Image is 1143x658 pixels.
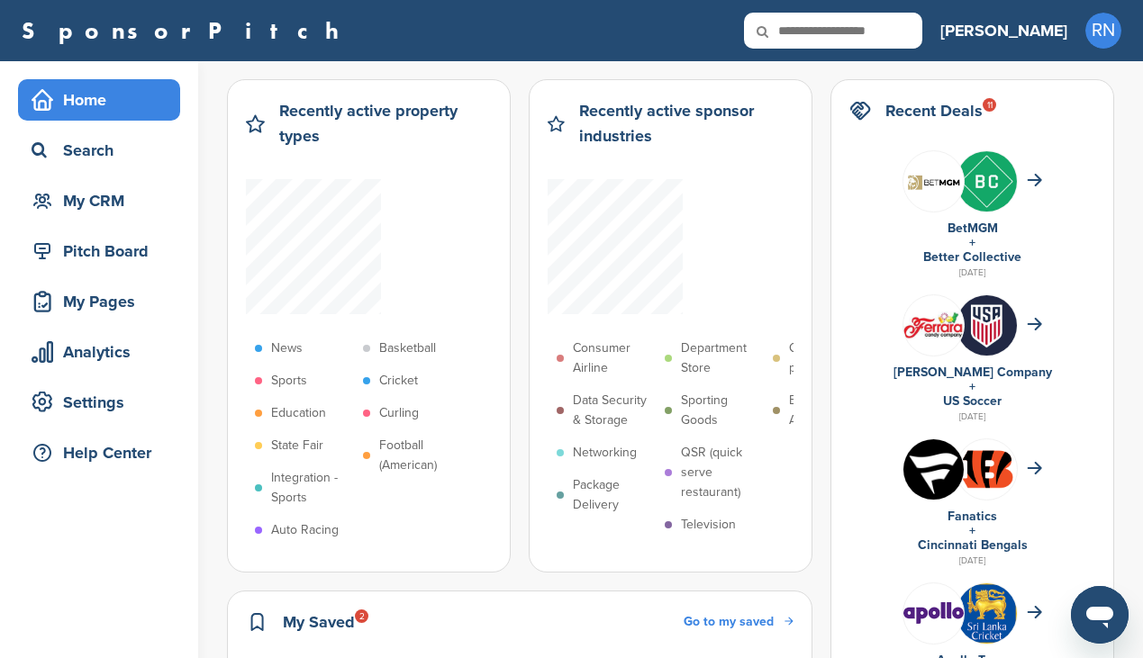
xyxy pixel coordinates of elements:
[27,235,180,267] div: Pitch Board
[948,221,998,236] a: BetMGM
[271,338,303,358] p: News
[849,265,1095,281] div: [DATE]
[573,391,656,430] p: Data Security & Storage
[18,432,180,473] a: Help Center
[789,391,872,430] p: Bathroom Appliances
[940,18,1067,43] h3: [PERSON_NAME]
[943,393,1002,409] a: US Soccer
[18,230,180,272] a: Pitch Board
[22,19,350,42] a: SponsorPitch
[271,468,354,508] p: Integration - Sports
[27,134,180,167] div: Search
[849,409,1095,425] div: [DATE]
[918,537,1028,553] a: Cincinnati Bengals
[27,285,180,318] div: My Pages
[573,443,637,463] p: Networking
[573,475,656,515] p: Package Delivery
[903,311,964,339] img: Ferrara candy logo
[271,520,339,540] p: Auto Racing
[903,166,964,196] img: Screen shot 2020 11 05 at 10.46.00 am
[969,379,975,394] a: +
[894,365,1052,380] a: [PERSON_NAME] Company
[379,338,436,358] p: Basketball
[1071,586,1129,644] iframe: Button to launch messaging window
[271,436,323,455] p: State Fair
[271,371,307,391] p: Sports
[18,130,180,171] a: Search
[355,609,368,623] div: 2
[684,612,794,632] a: Go to my saved
[885,98,983,123] h2: Recent Deals
[379,436,462,475] p: Football (American)
[27,84,180,116] div: Home
[379,371,418,391] p: Cricket
[681,515,736,535] p: Television
[279,98,492,149] h2: Recently active property types
[27,437,180,469] div: Help Center
[957,447,1017,491] img: Data?1415808195
[983,98,996,112] div: 11
[18,331,180,373] a: Analytics
[681,338,764,378] p: Department Store
[957,583,1017,644] img: Open uri20141112 64162 1b628ae?1415808232
[903,439,964,500] img: Okcnagxi 400x400
[684,614,774,629] span: Go to my saved
[957,151,1017,212] img: Inc kuuz 400x400
[379,403,419,423] p: Curling
[1085,13,1121,49] span: RN
[579,98,794,149] h2: Recently active sponsor industries
[903,602,964,624] img: Data
[27,185,180,217] div: My CRM
[681,443,764,502] p: QSR (quick serve restaurant)
[283,609,355,635] h2: My Saved
[969,235,975,250] a: +
[18,382,180,423] a: Settings
[27,386,180,419] div: Settings
[969,523,975,538] a: +
[940,11,1067,50] a: [PERSON_NAME]
[271,403,326,423] p: Education
[789,338,872,378] p: Cleaning products
[18,281,180,322] a: My Pages
[681,391,764,430] p: Sporting Goods
[573,338,656,378] p: Consumer Airline
[923,249,1021,265] a: Better Collective
[957,295,1017,356] img: whvs id 400x400
[849,553,1095,569] div: [DATE]
[18,79,180,121] a: Home
[27,336,180,368] div: Analytics
[948,509,997,524] a: Fanatics
[18,180,180,221] a: My CRM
